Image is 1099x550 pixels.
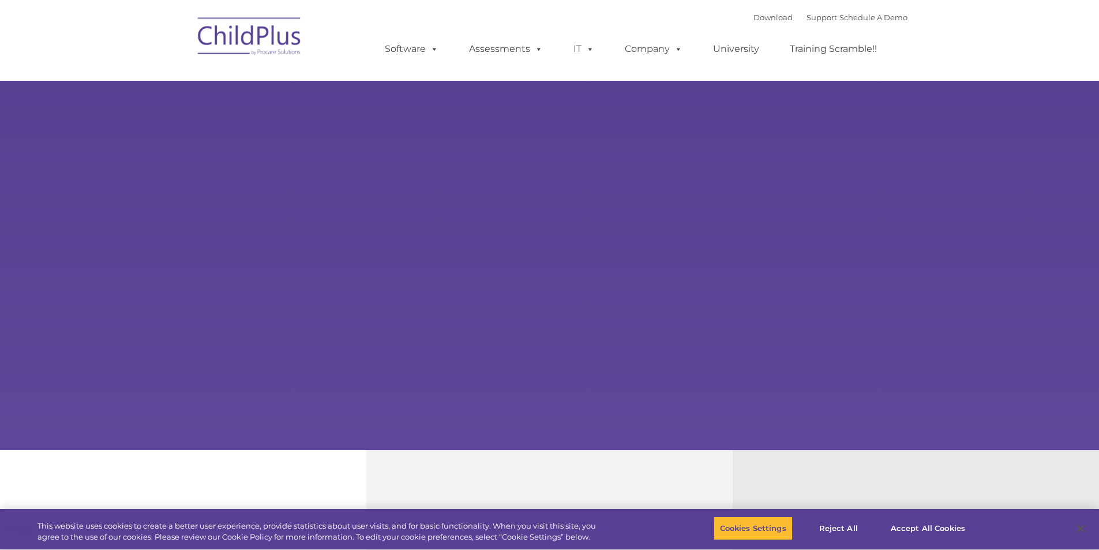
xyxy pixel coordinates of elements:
button: Cookies Settings [714,517,793,541]
a: Download [753,13,793,22]
button: Close [1068,516,1093,541]
a: Support [807,13,837,22]
a: Assessments [457,38,554,61]
font: | [753,13,907,22]
a: Company [613,38,694,61]
a: Software [373,38,450,61]
a: IT [562,38,606,61]
img: ChildPlus by Procare Solutions [192,9,307,67]
a: University [702,38,771,61]
button: Accept All Cookies [884,517,972,541]
a: Training Scramble!! [778,38,888,61]
button: Reject All [802,517,875,541]
div: This website uses cookies to create a better user experience, provide statistics about user visit... [37,521,605,543]
a: Schedule A Demo [839,13,907,22]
